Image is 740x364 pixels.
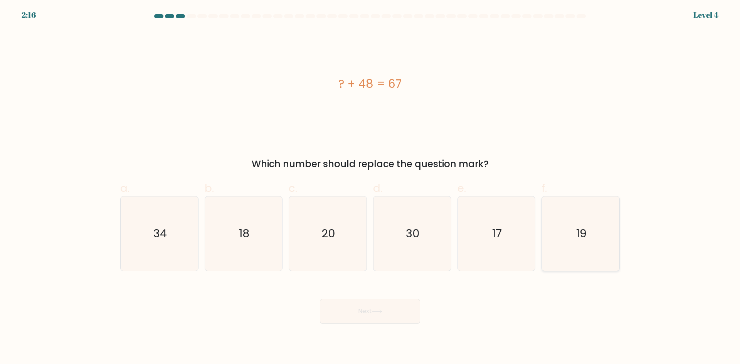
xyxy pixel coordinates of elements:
div: Level 4 [693,9,718,21]
button: Next [320,299,420,324]
text: 34 [153,226,167,241]
text: 20 [322,226,336,241]
span: e. [457,181,466,196]
span: f. [542,181,547,196]
text: 30 [406,226,420,241]
div: ? + 48 = 67 [120,75,620,92]
span: b. [205,181,214,196]
text: 17 [492,226,502,241]
text: 19 [576,226,587,241]
div: 2:16 [22,9,36,21]
div: Which number should replace the question mark? [125,157,615,171]
text: 18 [239,226,249,241]
span: c. [289,181,297,196]
span: a. [120,181,129,196]
span: d. [373,181,382,196]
